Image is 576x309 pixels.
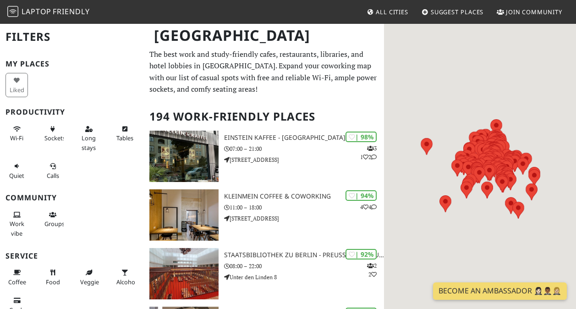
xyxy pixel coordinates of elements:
[224,273,384,281] p: Unter den Linden 8
[360,144,377,161] p: 3 1 2
[418,4,488,20] a: Suggest Places
[144,131,384,182] a: Einstein Kaffee - Charlottenburg | 98% 312 Einstein Kaffee - [GEOGRAPHIC_DATA] 07:00 – 21:00 [STR...
[42,159,64,183] button: Calls
[224,214,384,223] p: [STREET_ADDRESS]
[367,261,377,279] p: 2 2
[224,203,384,212] p: 11:00 – 18:00
[224,144,384,153] p: 07:00 – 21:00
[7,4,90,20] a: LaptopFriendly LaptopFriendly
[77,265,100,289] button: Veggie
[116,278,137,286] span: Alcohol
[80,278,99,286] span: Veggie
[5,60,138,68] h3: My Places
[224,251,384,259] h3: Staatsbibliothek zu Berlin - Preußischer Kulturbesitz
[5,207,28,241] button: Work vibe
[44,134,66,142] span: Power sockets
[149,189,219,241] img: KleinMein Coffee & Coworking
[363,4,412,20] a: All Cities
[8,278,26,286] span: Coffee
[44,220,65,228] span: Group tables
[224,193,384,200] h3: KleinMein Coffee & Coworking
[346,190,377,201] div: | 94%
[149,248,219,299] img: Staatsbibliothek zu Berlin - Preußischer Kulturbesitz
[42,265,64,289] button: Food
[224,262,384,270] p: 08:00 – 22:00
[147,23,382,48] h1: [GEOGRAPHIC_DATA]
[5,193,138,202] h3: Community
[493,4,566,20] a: Join Community
[431,8,484,16] span: Suggest Places
[346,132,377,142] div: | 98%
[376,8,408,16] span: All Cities
[47,171,59,180] span: Video/audio calls
[82,134,96,151] span: Long stays
[224,134,384,142] h3: Einstein Kaffee - [GEOGRAPHIC_DATA]
[149,103,379,131] h2: 194 Work-Friendly Places
[5,252,138,260] h3: Service
[433,282,567,300] a: Become an Ambassador 🤵🏻‍♀️🤵🏾‍♂️🤵🏼‍♀️
[10,220,24,237] span: People working
[506,8,562,16] span: Join Community
[9,171,24,180] span: Quiet
[149,49,379,95] p: The best work and study-friendly cafes, restaurants, libraries, and hotel lobbies in [GEOGRAPHIC_...
[42,121,64,146] button: Sockets
[46,278,60,286] span: Food
[42,207,64,232] button: Groups
[7,6,18,17] img: LaptopFriendly
[144,248,384,299] a: Staatsbibliothek zu Berlin - Preußischer Kulturbesitz | 92% 22 Staatsbibliothek zu Berlin - Preuß...
[53,6,89,17] span: Friendly
[114,121,136,146] button: Tables
[5,159,28,183] button: Quiet
[5,265,28,289] button: Coffee
[114,265,136,289] button: Alcohol
[77,121,100,155] button: Long stays
[144,189,384,241] a: KleinMein Coffee & Coworking | 94% 44 KleinMein Coffee & Coworking 11:00 – 18:00 [STREET_ADDRESS]
[346,249,377,259] div: | 92%
[224,155,384,164] p: [STREET_ADDRESS]
[5,121,28,146] button: Wi-Fi
[149,131,219,182] img: Einstein Kaffee - Charlottenburg
[10,134,23,142] span: Stable Wi-Fi
[116,134,133,142] span: Work-friendly tables
[22,6,51,17] span: Laptop
[360,203,377,211] p: 4 4
[5,23,138,51] h2: Filters
[5,108,138,116] h3: Productivity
